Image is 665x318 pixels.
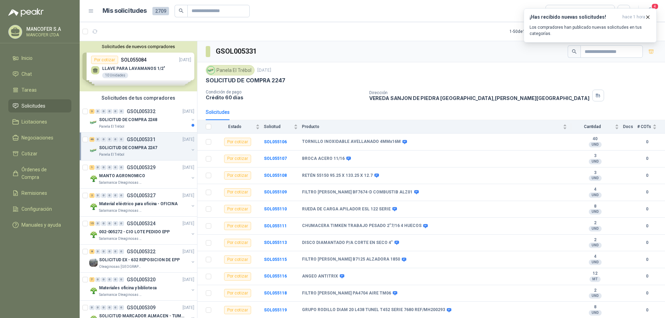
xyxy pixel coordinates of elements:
p: GSOL005331 [127,137,156,142]
span: Solicitudes [21,102,45,110]
div: 0 [113,249,118,254]
b: 3 [571,170,619,176]
a: Chat [8,67,71,81]
a: SOL055111 [264,224,287,228]
p: [DATE] [183,192,194,199]
b: 0 [637,307,657,314]
b: 0 [637,239,657,246]
p: [DATE] [183,276,194,283]
div: 0 [119,249,124,254]
h3: GSOL005331 [216,46,258,57]
a: Tareas [8,83,71,97]
div: 0 [119,277,124,282]
th: Docs [623,120,637,134]
p: Crédito 60 días [206,94,364,100]
b: SOL055119 [264,308,287,312]
div: UND [589,310,602,316]
div: UND [589,159,602,164]
span: Estado [215,124,254,129]
a: Órdenes de Compra [8,163,71,184]
div: 0 [95,305,100,310]
p: [DATE] [257,67,271,74]
b: FILTRO [PERSON_NAME] PA4704 AIRE TM06 [302,291,391,296]
span: Chat [21,70,32,78]
b: 0 [637,189,657,196]
p: [DATE] [183,164,194,171]
p: MANCOFER LTDA [26,33,70,37]
p: SOLICITUD EX - 632 REPOSICION DE EPP [99,257,180,263]
th: # COTs [637,120,665,134]
div: UND [589,142,602,147]
b: TORNILLO INOXIDABLE AVELLANADO 4MMx16M [302,139,401,145]
th: Cantidad [571,120,623,134]
div: 0 [113,221,118,226]
div: Por cotizar [224,306,251,314]
a: 15 0 0 0 0 0 GSOL005324[DATE] Company Logo002-005272 - CIO LOTE PEDIDO EPPSalamanca Oleaginosas SAS [89,219,196,242]
div: 0 [113,305,118,310]
p: [DATE] [183,220,194,227]
div: 0 [107,221,112,226]
a: SOL055106 [264,139,287,144]
b: GRUPO RODILLO DIAM 20 L438 TUNEL T452 SERIE 7680 REF/MH200293 [302,307,445,313]
div: Solicitudes de nuevos compradoresPor cotizarSOL055084[DATE] LLAVE PARA LAVAMANOS 1/2"10 UnidadesP... [80,41,197,91]
b: SOL055109 [264,190,287,194]
p: [DATE] [183,136,194,143]
p: Salamanca Oleaginosas SAS [99,208,143,213]
div: 0 [113,277,118,282]
img: Company Logo [89,287,98,295]
a: Configuración [8,202,71,216]
div: Por cotizar [224,171,251,180]
a: 46 0 0 0 0 0 GSOL005331[DATE] Company LogoSOLICITUD DE COMPRA 2247Panela El Trébol [89,135,196,157]
div: 0 [101,221,106,226]
a: 1 0 0 0 0 0 GSOL005329[DATE] Company LogoMANTO AGRONOMICOSalamanca Oleaginosas SAS [89,163,196,185]
div: UND [589,226,602,231]
p: MANTO AGRONOMICO [99,173,145,179]
div: 0 [107,137,112,142]
div: UND [589,192,602,198]
img: Company Logo [89,230,98,239]
p: Materiales oficina y biblioteca [99,285,157,291]
p: MANCOFER S.A [26,27,70,31]
th: Producto [302,120,571,134]
div: 0 [113,137,118,142]
div: 0 [119,193,124,198]
div: Por cotizar [224,205,251,213]
b: 8 [571,305,619,310]
span: Configuración [21,205,52,213]
p: Panela El Trébol [99,124,124,129]
img: Company Logo [89,118,98,127]
a: 7 0 0 0 0 0 GSOL005320[DATE] Company LogoMateriales oficina y bibliotecaSalamanca Oleaginosas SAS [89,275,196,298]
span: Manuales y ayuda [21,221,61,229]
a: SOL055110 [264,207,287,211]
div: Por cotizar [224,188,251,197]
b: SOL055116 [264,274,287,279]
p: Material eléctrico para oficina - OFICINA [99,201,178,207]
th: Estado [215,120,264,134]
a: 8 0 0 0 0 0 GSOL005322[DATE] Company LogoSOLICITUD EX - 632 REPOSICION DE EPPOleaginosas [GEOGRAP... [89,247,196,270]
b: SOL055108 [264,173,287,178]
span: hace 1 hora [622,14,645,20]
div: 0 [101,165,106,170]
p: [DATE] [183,108,194,115]
div: 0 [107,193,112,198]
p: SOLICITUD DE COMPRA 2248 [99,117,157,123]
b: ANGEO ANTITRIX [302,274,338,279]
div: Por cotizar [224,272,251,281]
b: RUEDA DE CARGA APILADOR ESL 122 SERIE [302,207,391,212]
div: 0 [101,249,106,254]
a: 2 0 0 0 0 0 GSOL005327[DATE] Company LogoMaterial eléctrico para oficina - OFICINASalamanca Oleag... [89,191,196,213]
div: 0 [113,109,118,114]
a: SOL055118 [264,291,287,296]
b: 0 [637,139,657,145]
b: 8 [571,204,619,209]
p: GSOL005309 [127,305,156,310]
div: 0 [107,165,112,170]
a: Remisiones [8,187,71,200]
span: # COTs [637,124,651,129]
b: 12 [571,271,619,276]
h1: Mis solicitudes [103,6,147,16]
b: 0 [637,273,657,280]
p: Condición de pago [206,90,364,94]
